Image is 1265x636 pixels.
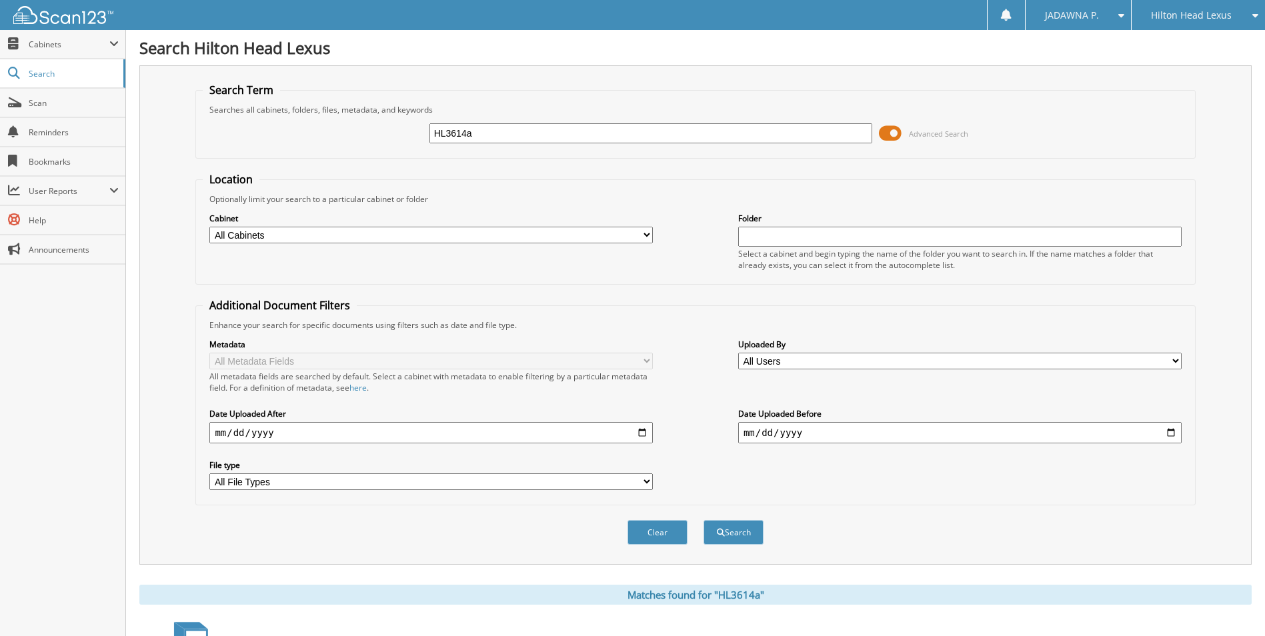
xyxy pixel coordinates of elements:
[1045,11,1099,19] span: JADAWNA P.
[139,37,1252,59] h1: Search Hilton Head Lexus
[209,371,653,393] div: All metadata fields are searched by default. Select a cabinet with metadata to enable filtering b...
[203,298,357,313] legend: Additional Document Filters
[29,39,109,50] span: Cabinets
[13,6,113,24] img: scan123-logo-white.svg
[349,382,367,393] a: here
[29,215,119,226] span: Help
[738,248,1182,271] div: Select a cabinet and begin typing the name of the folder you want to search in. If the name match...
[203,172,259,187] legend: Location
[203,319,1188,331] div: Enhance your search for specific documents using filters such as date and file type.
[203,83,280,97] legend: Search Term
[209,408,653,419] label: Date Uploaded After
[209,213,653,224] label: Cabinet
[209,422,653,443] input: start
[738,422,1182,443] input: end
[203,193,1188,205] div: Optionally limit your search to a particular cabinet or folder
[29,185,109,197] span: User Reports
[738,408,1182,419] label: Date Uploaded Before
[738,213,1182,224] label: Folder
[29,68,117,79] span: Search
[1151,11,1232,19] span: Hilton Head Lexus
[704,520,764,545] button: Search
[209,459,653,471] label: File type
[29,156,119,167] span: Bookmarks
[29,244,119,255] span: Announcements
[203,104,1188,115] div: Searches all cabinets, folders, files, metadata, and keywords
[29,97,119,109] span: Scan
[738,339,1182,350] label: Uploaded By
[627,520,688,545] button: Clear
[29,127,119,138] span: Reminders
[139,585,1252,605] div: Matches found for "HL3614a"
[209,339,653,350] label: Metadata
[909,129,968,139] span: Advanced Search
